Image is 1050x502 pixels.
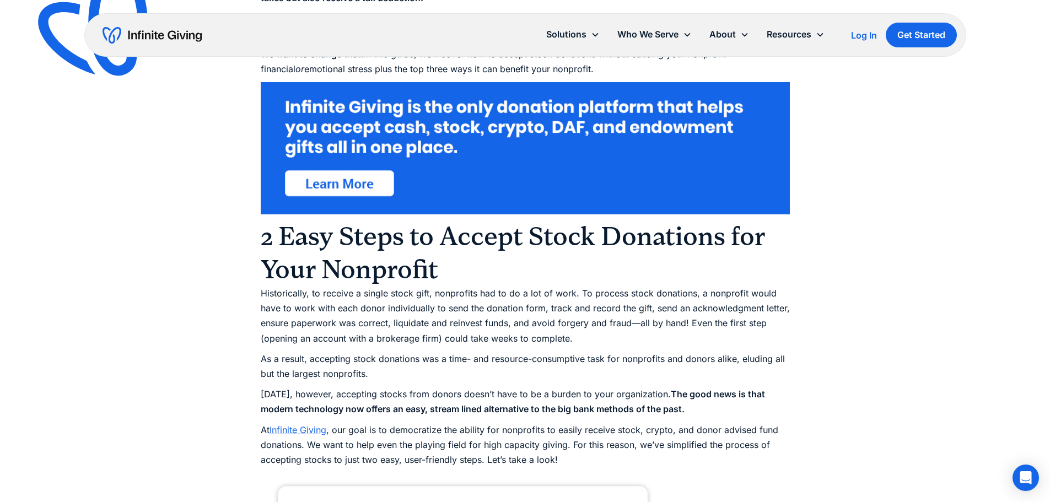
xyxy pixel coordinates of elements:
a: home [103,26,202,44]
p: [DATE], however, accepting stocks from donors doesn’t have to be a burden to your organization. [261,387,790,417]
p: Historically, to receive a single stock gift, nonprofits had to do a lot of work. To process stoc... [261,286,790,346]
a: Infinite Giving [270,424,326,435]
div: About [709,27,736,42]
div: Resources [758,23,833,46]
p: However, despite the fact that stock donations offer such significant benefits, many nonprofits h... [261,11,790,41]
div: Solutions [546,27,586,42]
em: or [295,63,304,74]
div: About [701,23,758,46]
img: Click this image to learn more about Infinite Giving's donation platform, which nonprofits can us... [261,82,790,214]
div: Open Intercom Messenger [1013,465,1039,491]
a: Log In [851,29,877,42]
div: Who We Serve [609,23,701,46]
p: As a result, accepting stock donations was a time- and resource-consumptive task for nonprofits a... [261,352,790,381]
p: In this guide, we’ll cover how to accept stock donations without causing your nonprofit financial... [261,47,790,77]
div: Who We Serve [617,27,679,42]
p: At , our goal is to democratize the ability for nonprofits to easily receive stock, crypto, and d... [261,423,790,468]
div: Log In [851,31,877,40]
strong: We want to change that! [261,48,364,60]
div: Resources [767,27,811,42]
h2: 2 Easy Steps to Accept Stock Donations for Your Nonprofit [261,220,790,286]
a: Get Started [886,23,957,47]
div: Solutions [537,23,609,46]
